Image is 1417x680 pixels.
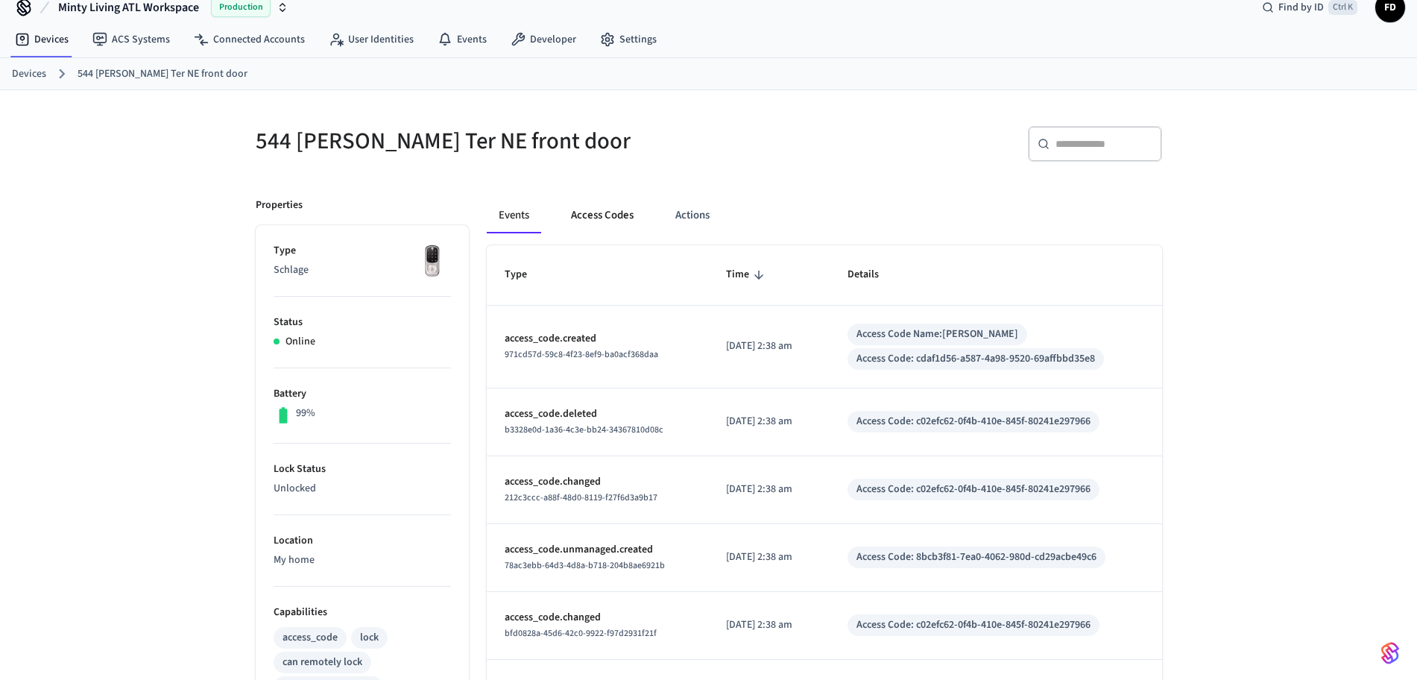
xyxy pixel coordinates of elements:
[3,26,81,53] a: Devices
[505,627,657,640] span: bfd0828a-45d6-42c0-9922-f97d2931f21f
[499,26,588,53] a: Developer
[505,331,690,347] p: access_code.created
[317,26,426,53] a: User Identities
[487,198,1162,233] div: ant example
[856,414,1091,429] div: Access Code: c02efc62-0f4b-410e-845f-80241e297966
[296,406,315,421] p: 99%
[426,26,499,53] a: Events
[274,481,451,497] p: Unlocked
[505,610,690,626] p: access_code.changed
[274,315,451,330] p: Status
[274,552,451,568] p: My home
[81,26,182,53] a: ACS Systems
[505,263,546,286] span: Type
[274,262,451,278] p: Schlage
[726,550,812,565] p: [DATE] 2:38 am
[12,66,46,82] a: Devices
[274,243,451,259] p: Type
[588,26,669,53] a: Settings
[1381,641,1399,665] img: SeamLogoGradient.69752ec5.svg
[505,406,690,422] p: access_code.deleted
[856,617,1091,633] div: Access Code: c02efc62-0f4b-410e-845f-80241e297966
[182,26,317,53] a: Connected Accounts
[726,414,812,429] p: [DATE] 2:38 am
[505,491,657,504] span: 212c3ccc-a88f-48d0-8119-f27f6d3a9b17
[856,482,1091,497] div: Access Code: c02efc62-0f4b-410e-845f-80241e297966
[848,263,898,286] span: Details
[505,424,663,436] span: b3328e0d-1a36-4c3e-bb24-34367810d08c
[274,386,451,402] p: Battery
[726,617,812,633] p: [DATE] 2:38 am
[285,334,315,350] p: Online
[283,655,362,670] div: can remotely lock
[856,351,1095,367] div: Access Code: cdaf1d56-a587-4a98-9520-69affbbd35e8
[726,263,769,286] span: Time
[663,198,722,233] button: Actions
[414,243,451,280] img: Yale Assure Touchscreen Wifi Smart Lock, Satin Nickel, Front
[505,559,665,572] span: 78ac3ebb-64d3-4d8a-b718-204b8ae6921b
[274,533,451,549] p: Location
[559,198,646,233] button: Access Codes
[505,542,690,558] p: access_code.unmanaged.created
[256,126,700,157] h5: 544 [PERSON_NAME] Ter NE front door
[726,482,812,497] p: [DATE] 2:38 am
[78,66,247,82] a: 544 [PERSON_NAME] Ter NE front door
[360,630,379,646] div: lock
[274,462,451,477] p: Lock Status
[505,348,658,361] span: 971cd57d-59c8-4f23-8ef9-ba0acf368daa
[487,198,541,233] button: Events
[274,605,451,620] p: Capabilities
[505,474,690,490] p: access_code.changed
[256,198,303,213] p: Properties
[856,327,1018,342] div: Access Code Name: [PERSON_NAME]
[856,550,1096,565] div: Access Code: 8bcb3f81-7ea0-4062-980d-cd29acbe49c6
[283,630,338,646] div: access_code
[726,339,812,354] p: [DATE] 2:38 am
